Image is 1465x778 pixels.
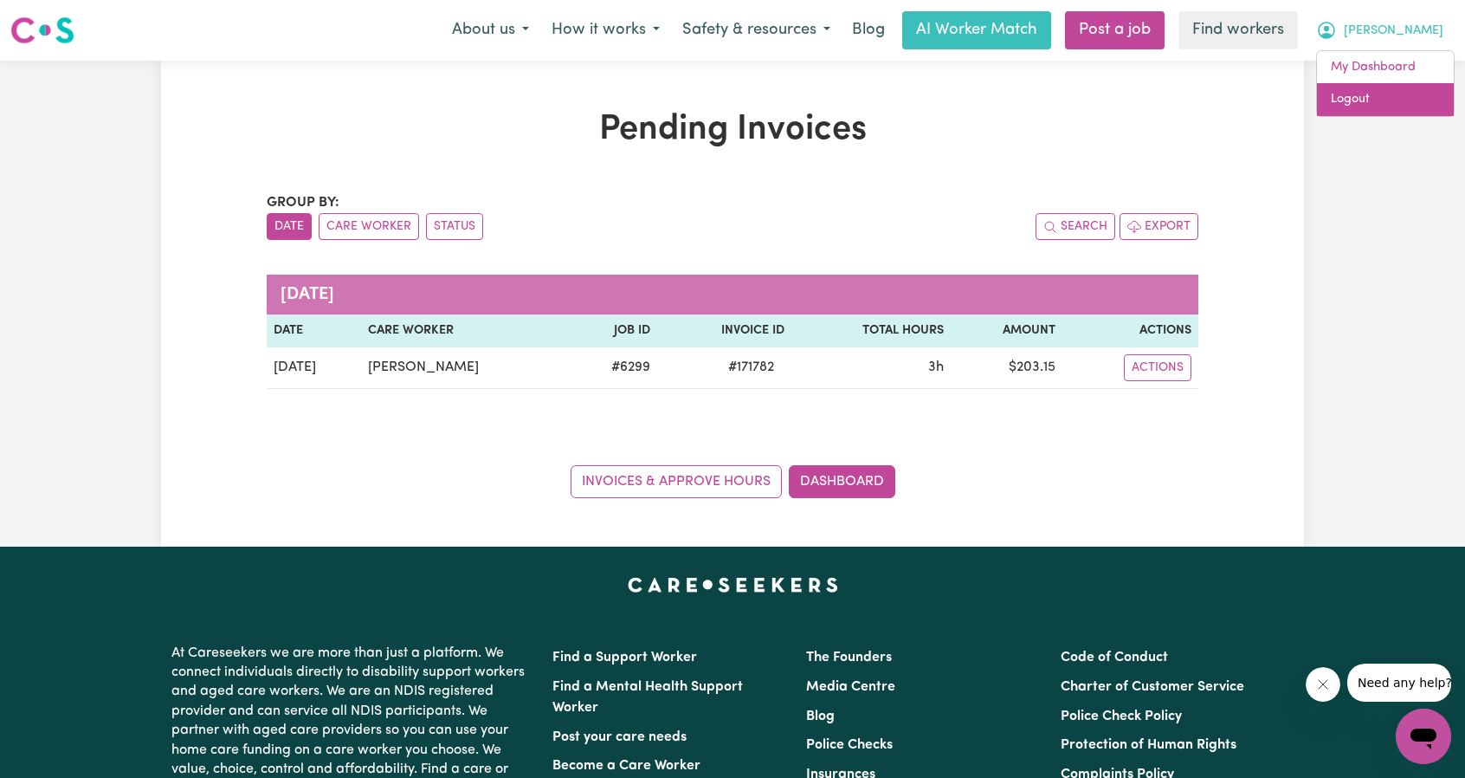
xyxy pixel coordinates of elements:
[789,465,895,498] a: Dashboard
[569,314,657,347] th: Job ID
[10,10,74,50] a: Careseekers logo
[842,11,895,49] a: Blog
[571,465,782,498] a: Invoices & Approve Hours
[10,15,74,46] img: Careseekers logo
[1061,738,1236,752] a: Protection of Human Rights
[1316,50,1455,117] div: My Account
[806,680,895,694] a: Media Centre
[552,759,700,773] a: Become a Care Worker
[319,213,419,240] button: sort invoices by care worker
[1396,709,1451,764] iframe: Button to launch messaging window
[806,710,835,723] a: Blog
[267,347,361,389] td: [DATE]
[540,12,671,49] button: How it works
[426,213,483,240] button: sort invoices by paid status
[951,347,1062,389] td: $ 203.15
[267,275,1198,314] caption: [DATE]
[1124,354,1191,381] button: Actions
[1317,83,1454,116] a: Logout
[1065,11,1165,49] a: Post a job
[1061,651,1168,665] a: Code of Conduct
[928,360,944,374] span: 3 hours
[628,578,838,592] a: Careseekers home page
[267,213,312,240] button: sort invoices by date
[657,314,791,347] th: Invoice ID
[1347,664,1451,702] iframe: Message from company
[671,12,842,49] button: Safety & resources
[569,347,657,389] td: # 6299
[267,314,361,347] th: Date
[718,357,784,378] span: # 171782
[1344,22,1443,41] span: [PERSON_NAME]
[1120,213,1198,240] button: Export
[267,109,1198,151] h1: Pending Invoices
[806,651,892,665] a: The Founders
[806,738,893,752] a: Police Checks
[361,314,570,347] th: Care Worker
[267,196,339,210] span: Group by:
[1317,51,1454,84] a: My Dashboard
[1306,667,1340,702] iframe: Close message
[1036,213,1115,240] button: Search
[552,730,687,744] a: Post your care needs
[1061,680,1244,694] a: Charter of Customer Service
[1062,314,1198,347] th: Actions
[791,314,951,347] th: Total Hours
[1178,11,1298,49] a: Find workers
[361,347,570,389] td: [PERSON_NAME]
[951,314,1062,347] th: Amount
[552,680,743,715] a: Find a Mental Health Support Worker
[441,12,540,49] button: About us
[902,11,1051,49] a: AI Worker Match
[552,651,697,665] a: Find a Support Worker
[1061,710,1182,723] a: Police Check Policy
[1305,12,1455,49] button: My Account
[10,12,105,26] span: Need any help?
